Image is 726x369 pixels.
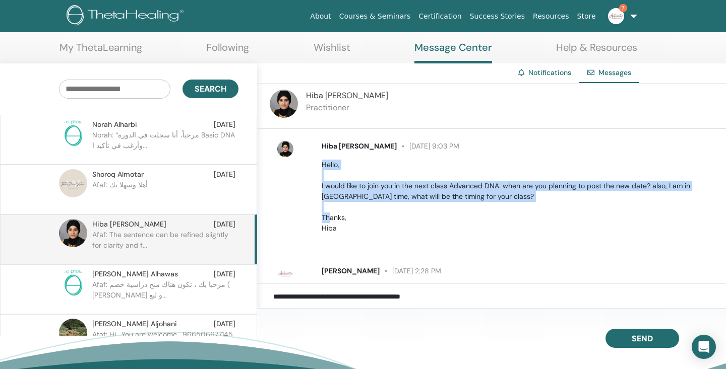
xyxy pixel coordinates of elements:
[528,68,571,77] a: Notifications
[92,329,238,359] p: Afaf: Hi , You are welcome , 966506677145
[59,319,87,347] img: default.jpg
[214,269,235,279] span: [DATE]
[632,333,653,344] span: Send
[608,8,624,24] img: default.jpg
[270,90,298,118] img: default.jpg
[598,68,631,77] span: Messages
[397,141,459,151] span: [DATE] 9:03 PM
[214,169,235,180] span: [DATE]
[314,41,350,61] a: Wishlist
[206,41,249,61] a: Following
[414,7,465,26] a: Certification
[322,266,380,275] span: [PERSON_NAME]
[92,319,177,329] span: [PERSON_NAME] Aljohani
[306,7,335,26] a: About
[214,119,235,130] span: [DATE]
[335,7,415,26] a: Courses & Seminars
[619,4,627,12] span: 7
[606,329,679,348] button: Send
[59,169,87,197] img: default.jpg
[195,84,226,94] span: Search
[92,219,166,230] span: Hiba [PERSON_NAME]
[529,7,573,26] a: Resources
[92,119,137,130] span: Norah Alharbi
[277,141,293,157] img: default.jpg
[380,266,441,275] span: [DATE] 2:28 PM
[92,269,178,279] span: [PERSON_NAME] Alhawas
[692,335,716,359] div: Open Intercom Messenger
[556,41,637,61] a: Help & Resources
[306,90,388,101] span: Hiba [PERSON_NAME]
[67,5,187,28] img: logo.png
[322,160,714,234] p: Hello, I would like to join you in the next class Advanced DNA. when are you planning to post the...
[92,279,238,310] p: Afaf: مرحبا بك ، تكون هناك منح دراسية خصم ( [PERSON_NAME] و لبع...
[322,141,397,151] span: Hiba [PERSON_NAME]
[59,41,142,61] a: My ThetaLearning
[59,219,87,247] img: default.jpg
[59,269,87,297] img: no-photo.png
[306,102,388,114] p: Practitioner
[92,180,238,210] p: Afaf: أهلا وسهلا بك
[277,266,293,282] img: default.jpg
[414,41,492,63] a: Message Center
[214,219,235,230] span: [DATE]
[92,169,144,180] span: Shoroq Almotar
[466,7,529,26] a: Success Stories
[92,230,238,260] p: Afaf: The sentence can be refined slightly for clarity and f...
[183,80,238,98] button: Search
[92,130,238,160] p: Norah: “مرحباً، أنا سجلت في الدورة Basic DNA وأرغب في تأكيد ا...
[214,319,235,329] span: [DATE]
[573,7,600,26] a: Store
[59,119,87,147] img: no-photo.png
